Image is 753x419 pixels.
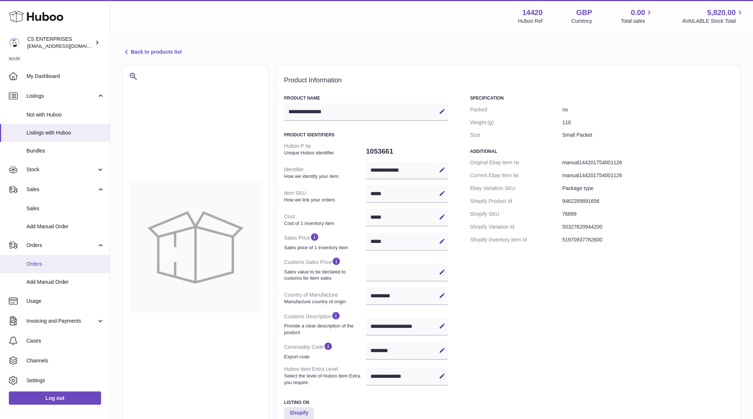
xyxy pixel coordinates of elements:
span: Orders [26,242,97,249]
dt: Shopify SKU [470,208,562,221]
dt: Customs Description [284,308,366,339]
a: 0.00 Total sales [621,8,653,25]
dd: manual144201754001126 [562,156,734,169]
div: Huboo Ref [518,18,543,25]
dd: Small Packet [562,129,734,142]
dt: Customs Sales Price [284,254,366,284]
strong: GBP [576,8,592,18]
strong: Unique Huboo identifier [284,150,364,156]
dd: 51970937782600 [562,233,734,246]
strong: Sales price of 1 inventory item [284,244,364,251]
dt: Item SKU [284,187,366,206]
span: Bundles [26,147,104,154]
h3: Additional [470,148,734,154]
span: Channels [26,357,104,364]
strong: 14420 [522,8,543,18]
dt: Shopify Inventory Item Id [470,233,562,246]
dd: 9462289891656 [562,195,734,208]
dt: Shopify Product Id [470,195,562,208]
h3: Specification [470,95,734,101]
dd: no [562,103,734,116]
dt: Weight (g) [470,116,562,129]
span: Listings with Huboo [26,129,104,136]
span: Add Manual Order [26,223,104,230]
dt: Cost [284,210,366,229]
span: Usage [26,298,104,305]
dt: Sales Price [284,229,366,254]
dt: Country of Manufacture [284,289,366,308]
span: AVAILABLE Stock Total [682,18,744,25]
strong: How we identify your item [284,173,364,180]
strong: Select the level of Huboo Item Extra you require [284,373,364,386]
span: 5,820.00 [707,8,736,18]
span: Add Manual Order [26,279,104,286]
span: Orders [26,261,104,268]
dd: Package type [562,182,734,195]
span: Total sales [621,18,653,25]
dd: 110 [562,116,734,129]
span: [EMAIL_ADDRESS][DOMAIN_NAME] [27,43,108,49]
strong: How we link your orders [284,197,364,203]
dd: 1053661 [366,144,448,159]
img: csenterprisesholding@gmail.com [9,37,20,48]
dt: Size [470,129,562,142]
dt: Huboo Item Extra Level [284,363,366,388]
dt: Shopify Variation Id [470,221,562,233]
strong: Shopify [284,407,314,419]
h3: Product Name [284,95,448,101]
span: Cases [26,337,104,344]
a: 5,820.00 AVAILABLE Stock Total [682,8,744,25]
a: Back to products list [122,48,182,57]
h3: Listing On [284,400,448,405]
span: Sales [26,205,104,212]
h3: Product Identifiers [284,132,448,138]
dd: 76899 [562,208,734,221]
strong: Export code [284,354,364,360]
strong: Provide a clear description of the product [284,323,364,336]
dt: Current Ebay Item № [470,169,562,182]
dd: manual144201754001126 [562,169,734,182]
dt: Ebay Variation SKU [470,182,562,195]
img: no-photo-large.jpg [130,181,261,313]
span: 0.00 [631,8,645,18]
strong: Manufacture country of origin [284,298,364,305]
span: Sales [26,186,97,193]
dt: Commodity Code [284,339,366,363]
strong: Cost of 1 inventory item [284,220,364,227]
span: Listings [26,93,97,100]
dt: Huboo P № [284,140,366,159]
h2: Product Information [284,76,734,85]
dd: 50327620944200 [562,221,734,233]
span: My Dashboard [26,73,104,80]
div: Currency [571,18,592,25]
dt: Original Ebay Item № [470,156,562,169]
dt: Packed [470,103,562,116]
div: CS ENTERPRISES [27,36,93,50]
span: Invoicing and Payments [26,318,97,325]
span: Stock [26,166,97,173]
a: Log out [9,391,101,405]
strong: Sales value to be declared to customs for item sales [284,269,364,282]
dt: Identifier [284,163,366,182]
span: Not with Huboo [26,111,104,118]
span: Settings [26,377,104,384]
